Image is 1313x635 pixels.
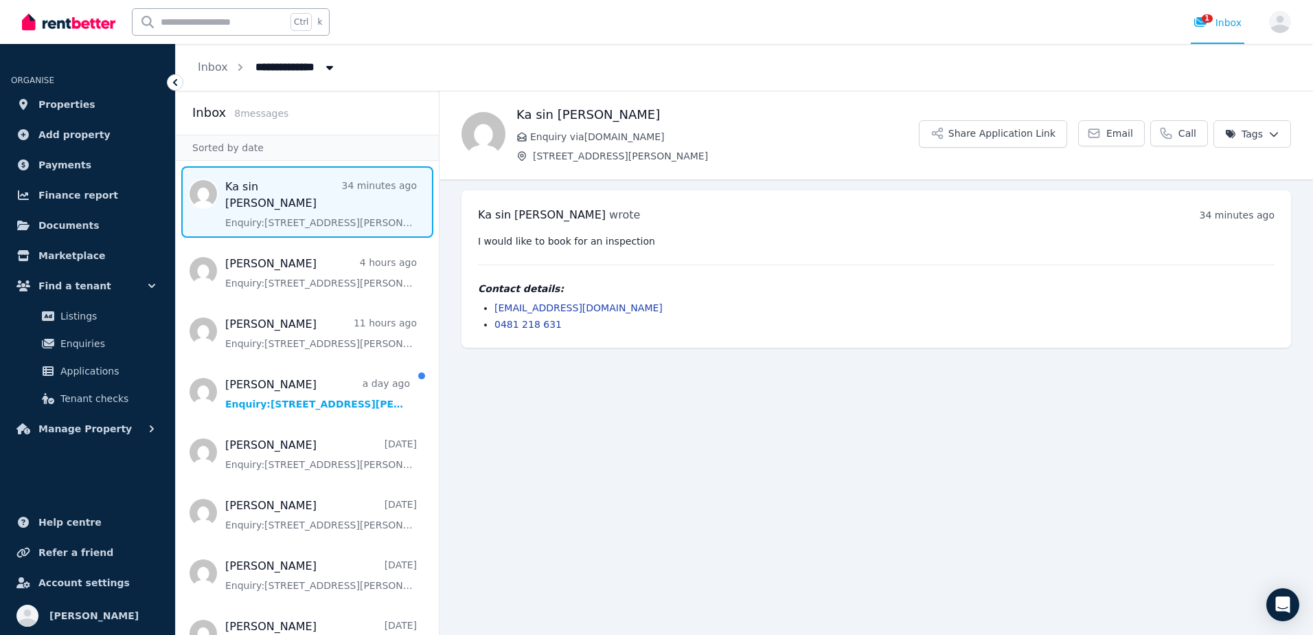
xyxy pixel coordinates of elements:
span: Marketplace [38,247,105,264]
h1: Ka sin [PERSON_NAME] [516,105,919,124]
span: Email [1106,126,1133,140]
span: Refer a friend [38,544,113,561]
span: Account settings [38,575,130,591]
a: [PERSON_NAME][DATE]Enquiry:[STREET_ADDRESS][PERSON_NAME]. [225,498,417,532]
span: Finance report [38,187,118,203]
a: Tenant checks [16,385,159,412]
img: Ka sin Leung [461,112,505,156]
span: Ctrl [290,13,312,31]
img: RentBetter [22,12,115,32]
span: [PERSON_NAME] [49,608,139,624]
span: Help centre [38,514,102,531]
nav: Breadcrumb [176,44,358,91]
a: Call [1150,120,1208,146]
time: 34 minutes ago [1200,210,1275,221]
span: Enquiries [60,335,153,352]
a: Properties [11,91,164,118]
a: Enquiries [16,330,159,357]
span: Listings [60,308,153,324]
a: Inbox [198,60,228,74]
a: Listings [16,302,159,330]
a: [PERSON_NAME]a day agoEnquiry:[STREET_ADDRESS][PERSON_NAME]. [225,377,410,411]
span: wrote [609,208,640,221]
a: Documents [11,212,164,239]
a: [PERSON_NAME][DATE]Enquiry:[STREET_ADDRESS][PERSON_NAME]. [225,558,417,592]
span: Tenant checks [60,390,153,407]
pre: I would like to book for an inspection [478,234,1275,248]
span: Ka sin [PERSON_NAME] [478,208,606,221]
a: Refer a friend [11,539,164,566]
a: Help centre [11,509,164,536]
a: Applications [16,357,159,385]
span: Properties [38,96,95,113]
span: Enquiry via [DOMAIN_NAME] [530,130,919,144]
div: Inbox [1194,16,1242,30]
span: Tags [1225,127,1263,141]
span: Find a tenant [38,278,111,294]
span: 8 message s [234,108,288,119]
button: Manage Property [11,415,164,443]
span: ORGANISE [11,76,54,85]
span: Applications [60,363,153,379]
a: [EMAIL_ADDRESS][DOMAIN_NAME] [494,302,663,313]
a: Ka sin [PERSON_NAME]34 minutes agoEnquiry:[STREET_ADDRESS][PERSON_NAME]. [225,179,417,230]
div: Open Intercom Messenger [1266,588,1299,621]
h2: Inbox [192,103,226,122]
a: Payments [11,151,164,179]
a: Account settings [11,569,164,597]
span: Manage Property [38,421,132,437]
a: Add property [11,121,164,148]
div: Sorted by date [176,135,439,161]
button: Tags [1213,120,1291,148]
span: 1 [1202,14,1213,23]
span: k [317,16,322,27]
span: Call [1178,126,1196,140]
a: [PERSON_NAME][DATE]Enquiry:[STREET_ADDRESS][PERSON_NAME]. [225,437,417,471]
a: 0481 218 631 [494,319,562,330]
button: Find a tenant [11,272,164,300]
a: [PERSON_NAME]11 hours agoEnquiry:[STREET_ADDRESS][PERSON_NAME]. [225,316,417,350]
span: Documents [38,217,100,234]
span: [STREET_ADDRESS][PERSON_NAME] [533,149,919,163]
a: Email [1078,120,1145,146]
button: Share Application Link [919,120,1067,148]
a: [PERSON_NAME]4 hours agoEnquiry:[STREET_ADDRESS][PERSON_NAME]. [225,256,417,290]
a: Marketplace [11,242,164,269]
a: Finance report [11,181,164,209]
h4: Contact details: [478,282,1275,296]
span: Payments [38,157,91,173]
span: Add property [38,126,111,143]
